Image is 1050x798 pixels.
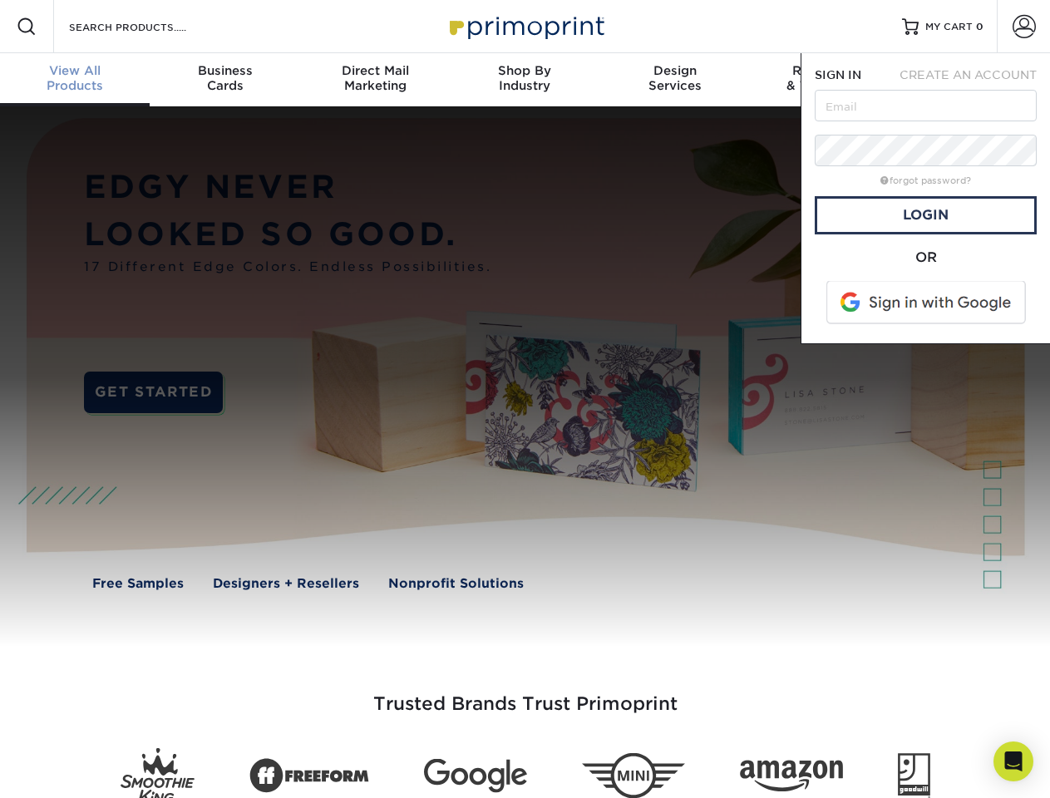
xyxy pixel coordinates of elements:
[4,747,141,792] iframe: Google Customer Reviews
[976,21,983,32] span: 0
[750,53,900,106] a: Resources& Templates
[750,63,900,93] div: & Templates
[424,759,527,793] img: Google
[750,63,900,78] span: Resources
[815,248,1037,268] div: OR
[150,63,299,93] div: Cards
[898,753,930,798] img: Goodwill
[600,53,750,106] a: DesignServices
[450,63,599,78] span: Shop By
[600,63,750,78] span: Design
[39,653,1012,735] h3: Trusted Brands Trust Primoprint
[925,20,973,34] span: MY CART
[67,17,229,37] input: SEARCH PRODUCTS.....
[815,196,1037,234] a: Login
[815,90,1037,121] input: Email
[600,63,750,93] div: Services
[900,68,1037,81] span: CREATE AN ACCOUNT
[450,53,599,106] a: Shop ByIndustry
[300,63,450,93] div: Marketing
[150,53,299,106] a: BusinessCards
[300,63,450,78] span: Direct Mail
[150,63,299,78] span: Business
[880,175,971,186] a: forgot password?
[740,761,843,792] img: Amazon
[993,741,1033,781] div: Open Intercom Messenger
[442,8,609,44] img: Primoprint
[450,63,599,93] div: Industry
[300,53,450,106] a: Direct MailMarketing
[815,68,861,81] span: SIGN IN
